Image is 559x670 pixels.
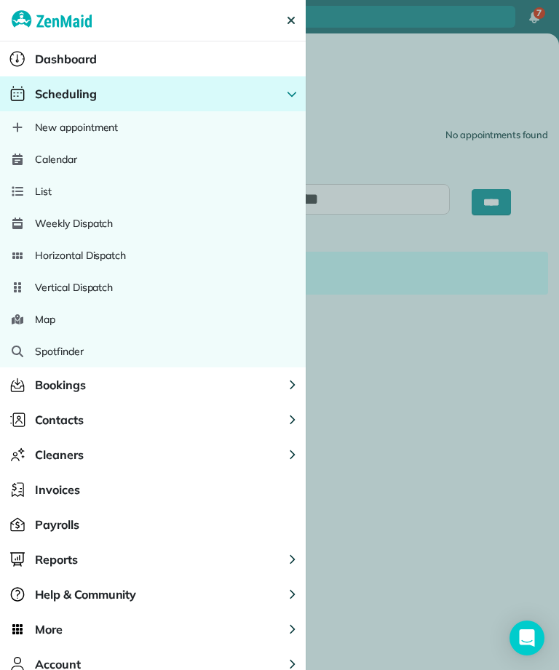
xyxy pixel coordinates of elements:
[35,446,84,463] span: Cleaners
[35,184,52,199] span: List
[35,481,80,498] span: Invoices
[35,586,136,603] span: Help & Community
[35,551,78,568] span: Reports
[35,376,86,394] span: Bookings
[35,516,79,533] span: Payrolls
[35,50,97,68] span: Dashboard
[35,312,55,327] span: Map
[35,152,77,167] span: Calendar
[35,621,63,638] span: More
[35,411,84,428] span: Contacts
[35,280,113,295] span: Vertical Dispatch
[35,85,97,103] span: Scheduling
[35,248,126,263] span: Horizontal Dispatch
[35,216,113,231] span: Weekly Dispatch
[35,120,118,135] span: New appointment
[35,344,84,359] span: Spotfinder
